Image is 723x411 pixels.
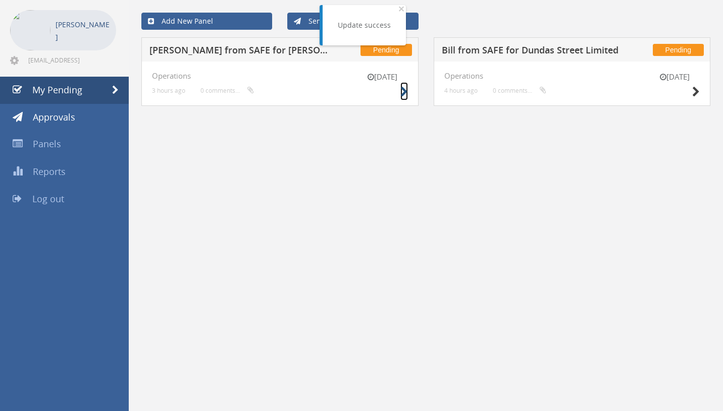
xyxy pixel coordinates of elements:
small: [DATE] [357,72,408,82]
h4: Operations [444,72,700,80]
span: Pending [360,44,411,56]
h5: [PERSON_NAME] from SAFE for [PERSON_NAME] [149,45,332,58]
small: 4 hours ago [444,87,478,94]
span: Approvals [33,111,75,123]
small: [DATE] [649,72,700,82]
span: × [398,2,404,16]
span: Reports [33,165,66,178]
small: 3 hours ago [152,87,185,94]
a: Add New Panel [141,13,272,30]
span: [EMAIL_ADDRESS][DOMAIN_NAME] [28,56,114,64]
small: 0 comments... [493,87,546,94]
a: Send New Approval [287,13,418,30]
small: 0 comments... [200,87,254,94]
span: Log out [32,193,64,205]
span: Pending [653,44,704,56]
h5: Bill from SAFE for Dundas Street Limited [442,45,625,58]
span: My Pending [32,84,82,96]
h4: Operations [152,72,408,80]
p: [PERSON_NAME] [56,18,111,43]
span: Panels [33,138,61,150]
div: Update success [338,20,391,30]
